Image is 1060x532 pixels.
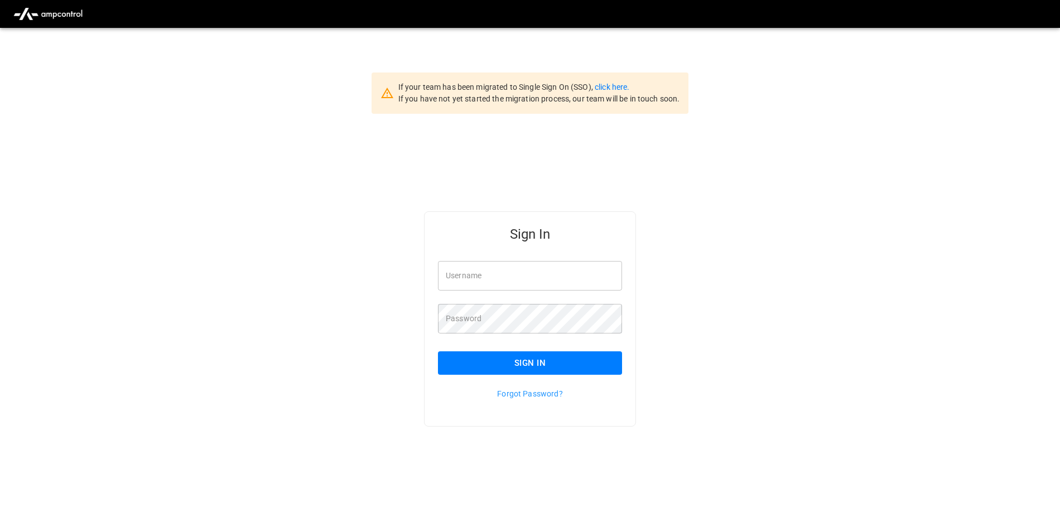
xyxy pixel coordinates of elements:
[595,83,629,91] a: click here.
[438,225,622,243] h5: Sign In
[398,94,680,103] span: If you have not yet started the migration process, our team will be in touch soon.
[438,388,622,399] p: Forgot Password?
[438,351,622,375] button: Sign In
[9,3,87,25] img: ampcontrol.io logo
[398,83,595,91] span: If your team has been migrated to Single Sign On (SSO),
